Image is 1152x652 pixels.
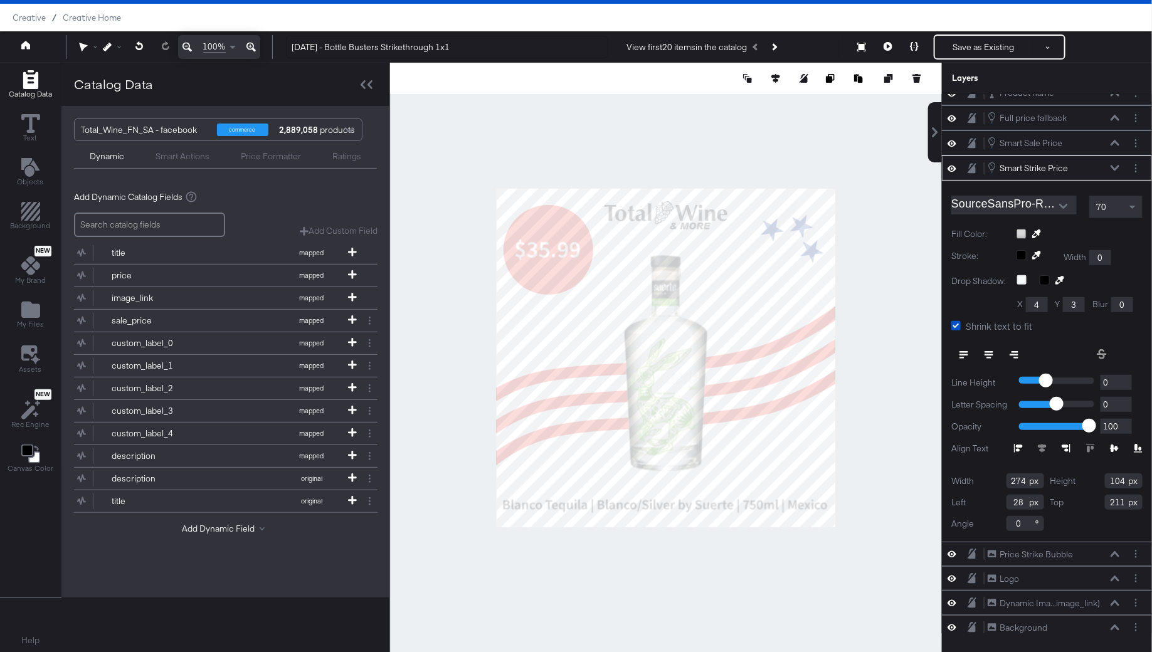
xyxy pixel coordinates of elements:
input: Search catalog fields [74,213,225,237]
button: Paste image [854,72,867,85]
div: Ratings [332,150,361,162]
button: titlemapped [74,242,362,264]
button: descriptionmapped [74,445,362,467]
svg: Copy image [826,74,835,83]
div: Price Formatter [241,150,301,162]
span: New [34,247,51,255]
label: Height [1050,475,1076,487]
button: Add Custom Field [300,225,378,237]
button: Next Product [765,36,783,58]
a: Help [22,634,40,646]
div: description [112,473,203,485]
div: titleoriginal [74,490,378,512]
label: Blur [1092,298,1108,310]
button: image_linkmapped [74,287,362,309]
div: custom_label_3 [112,405,203,417]
div: descriptionoriginal [74,468,378,490]
label: Line Height [951,377,1010,389]
span: Objects [18,177,44,187]
div: image_link [112,292,203,304]
button: pricemapped [74,265,362,287]
div: price [112,270,203,281]
div: Smart Actions [156,150,209,162]
button: Full price fallback [987,111,1067,125]
span: Rec Engine [11,419,50,429]
div: sale_price [112,315,203,327]
div: commerce [217,124,268,136]
span: mapped [277,316,346,325]
label: Width [1064,251,1086,263]
div: Background [1000,622,1047,634]
span: 100% [203,41,226,53]
button: Open [1054,197,1073,216]
button: titleoriginal [74,490,362,512]
span: New [34,391,51,399]
button: Price Strike Bubble [987,548,1074,561]
button: Layer Options [1129,621,1143,634]
button: Add Rectangle [3,199,58,235]
button: Background [987,621,1048,634]
div: custom_label_2 [112,382,203,394]
div: title [112,247,203,259]
span: My Files [17,319,44,329]
a: Creative Home [63,13,121,23]
span: mapped [277,293,346,302]
span: mapped [277,429,346,438]
div: image_linkmapped [74,287,378,309]
button: Add Rectangle [1,67,60,103]
button: NewRec Engine [4,386,57,433]
div: titlemapped [74,242,378,264]
span: mapped [277,339,346,347]
div: description [112,450,203,462]
div: Full price fallback [1000,112,1067,124]
label: Angle [951,518,974,530]
div: custom_label_2mapped [74,377,378,399]
div: custom_label_4mapped [74,423,378,444]
button: custom_label_4mapped [74,423,362,444]
button: NewMy Brand [8,243,53,290]
div: Dynamic [90,150,124,162]
div: title [112,495,203,507]
span: Shrink text to fit [966,320,1032,332]
span: mapped [277,361,346,370]
button: Copy image [826,72,838,85]
button: Layer Options [1129,112,1143,125]
div: products [278,119,315,140]
button: Smart Sale Price [987,136,1063,150]
button: Add Dynamic Field [182,523,270,535]
button: custom_label_0mapped [74,332,362,354]
button: Layer Options [1129,547,1143,560]
span: / [46,13,63,23]
span: Creative [13,13,46,23]
span: My Brand [15,275,46,285]
div: Total_Wine_FN_SA - facebook [81,119,208,140]
button: Assets [12,342,50,378]
button: Layer Options [1129,137,1143,150]
div: Catalog Data [74,75,153,93]
button: custom_label_3mapped [74,400,362,422]
label: Width [951,475,974,487]
div: View first 20 items in the catalog [627,41,748,53]
span: mapped [277,406,346,415]
div: Smart Sale Price [1000,137,1062,149]
button: Dynamic Ima...image_link) [987,597,1101,610]
span: Canvas Color [8,463,53,473]
div: custom_label_0mapped [74,332,378,354]
button: Add Files [9,298,51,334]
label: Letter Spacing [951,399,1010,411]
button: sale_pricemapped [74,310,362,332]
span: original [277,497,346,505]
label: Align Text [951,443,1014,455]
button: Help [13,629,49,652]
button: Save as Existing [935,36,1033,58]
button: Layer Options [1129,572,1143,585]
div: pricemapped [74,265,378,287]
svg: Paste image [854,74,863,83]
span: mapped [277,271,346,280]
label: Left [951,497,966,508]
button: Text [14,111,48,147]
span: Catalog Data [9,89,52,99]
div: sale_pricemapped [74,310,378,332]
label: Y [1055,298,1060,310]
